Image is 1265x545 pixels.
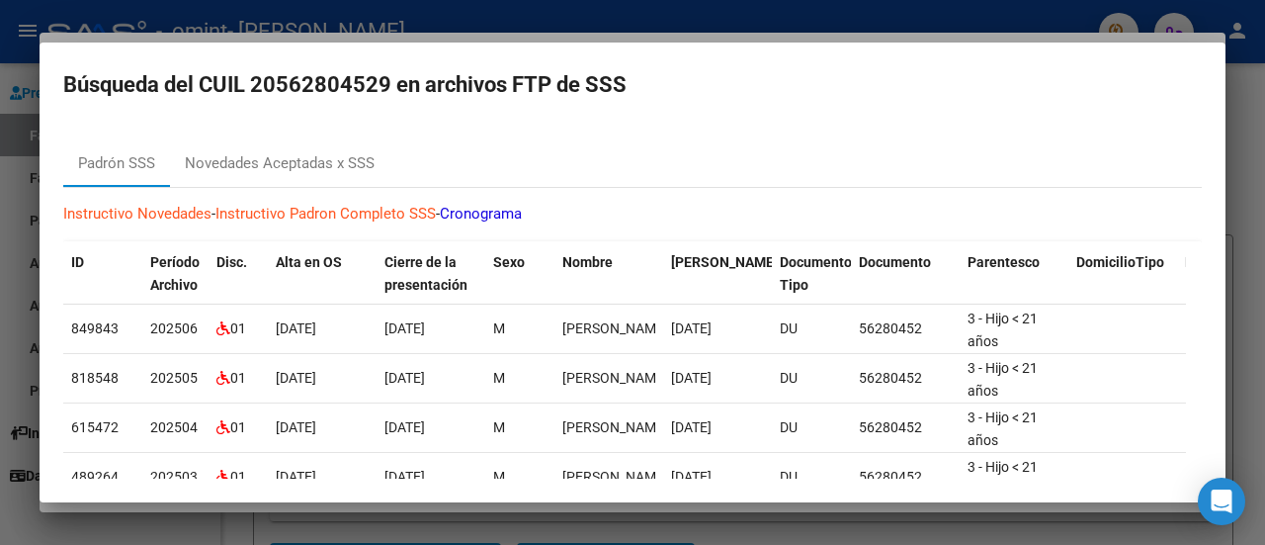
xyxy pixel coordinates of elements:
div: Open Intercom Messenger [1198,478,1245,525]
datatable-header-cell: Documento [851,241,960,307]
span: 1 - Capital Federal [1185,409,1246,448]
span: [DATE] [276,370,316,386]
div: DU [780,466,843,489]
div: Padrón SSS [78,152,155,175]
a: Cronograma [440,205,522,223]
span: 1 - Capital Federal [1185,311,1246,349]
datatable-header-cell: Fecha Nac. [663,241,772,307]
span: 1 - Capital Federal [1185,360,1246,399]
span: M [493,469,505,485]
span: M [493,419,505,435]
span: [PERSON_NAME]. [671,254,782,270]
datatable-header-cell: Disc. [209,241,268,307]
div: 56280452 [859,367,952,390]
datatable-header-cell: Cierre de la presentación [377,241,485,307]
span: 1 - Capital Federal [1185,459,1246,498]
span: BLANCO DIAZ SANTIAGO [562,320,668,336]
span: BLANCO DIAZ SANTIAGO [562,419,668,435]
div: 01 [216,466,260,489]
span: [DATE] [276,320,316,336]
span: Nombre [562,254,613,270]
span: 489264 [71,469,119,485]
span: M [493,370,505,386]
div: 56280452 [859,318,952,340]
span: Provincia [1185,254,1244,270]
span: Parentesco [968,254,1040,270]
span: BLANCO DIAZ SANTIAGO [562,469,668,485]
h2: Búsqueda del CUIL 20562804529 en archivos FTP de SSS [63,66,1202,104]
span: [DATE] [671,320,712,336]
div: DU [780,318,843,340]
p: - - [63,203,1202,226]
span: Cierre de la presentación [384,254,467,293]
span: 3 - Hijo < 21 años [968,360,1038,399]
div: DU [780,416,843,439]
datatable-header-cell: Alta en OS [268,241,377,307]
datatable-header-cell: ID [63,241,142,307]
span: Sexo [493,254,525,270]
datatable-header-cell: Sexo [485,241,554,307]
span: 202505 [150,370,198,386]
span: Alta en OS [276,254,342,270]
span: DomicilioTipo [1076,254,1164,270]
span: 202504 [150,419,198,435]
datatable-header-cell: Parentesco [960,241,1068,307]
a: Instructivo Padron Completo SSS [215,205,436,223]
span: [DATE] [276,469,316,485]
span: 818548 [71,370,119,386]
div: 01 [216,318,260,340]
a: Instructivo Novedades [63,205,211,223]
span: [DATE] [384,320,425,336]
span: [DATE] [384,370,425,386]
div: 56280452 [859,466,952,489]
span: ID [71,254,84,270]
datatable-header-cell: DomicilioTipo [1068,241,1177,307]
span: Documento Tipo [780,254,852,293]
span: BLANCO DIAZ SANTIAGO [562,370,668,386]
datatable-header-cell: Período Archivo [142,241,209,307]
span: 3 - Hijo < 21 años [968,459,1038,498]
span: 849843 [71,320,119,336]
span: [DATE] [671,419,712,435]
span: Disc. [216,254,247,270]
div: 56280452 [859,416,952,439]
div: 01 [216,367,260,390]
span: 3 - Hijo < 21 años [968,409,1038,448]
span: [DATE] [384,419,425,435]
span: 3 - Hijo < 21 años [968,311,1038,349]
div: 01 [216,416,260,439]
div: Novedades Aceptadas x SSS [185,152,375,175]
div: DU [780,367,843,390]
span: [DATE] [384,469,425,485]
span: 615472 [71,419,119,435]
span: [DATE] [671,469,712,485]
span: 202506 [150,320,198,336]
span: 202503 [150,469,198,485]
span: Documento [859,254,931,270]
datatable-header-cell: Documento Tipo [772,241,851,307]
span: Período Archivo [150,254,200,293]
datatable-header-cell: Nombre [554,241,663,307]
span: [DATE] [671,370,712,386]
span: M [493,320,505,336]
span: [DATE] [276,419,316,435]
